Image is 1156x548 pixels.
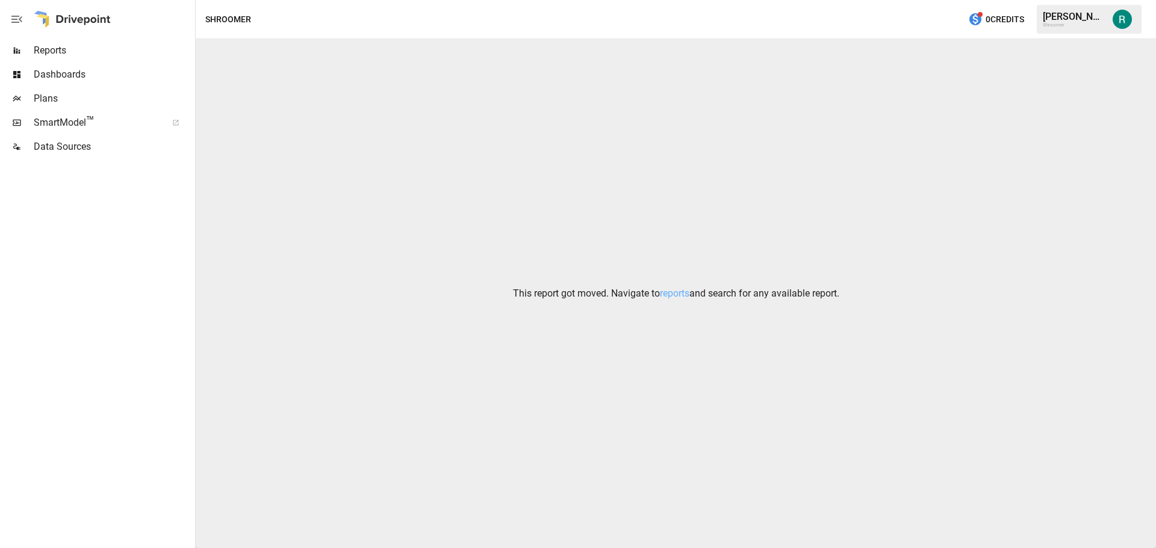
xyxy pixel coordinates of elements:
[986,12,1024,27] span: 0 Credits
[86,114,95,129] span: ™
[34,43,193,58] span: Reports
[34,67,193,82] span: Dashboards
[513,286,839,301] p: This report got moved. Navigate to and search for any available report.
[34,115,159,130] span: SmartModel
[1113,10,1132,29] img: Rachel Weaver
[34,91,193,106] span: Plans
[1105,2,1139,36] button: Rachel Weaver
[34,140,193,154] span: Data Sources
[1043,11,1105,22] div: [PERSON_NAME]
[963,8,1029,31] button: 0Credits
[660,288,689,299] a: reports
[1043,22,1105,28] div: Shroomer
